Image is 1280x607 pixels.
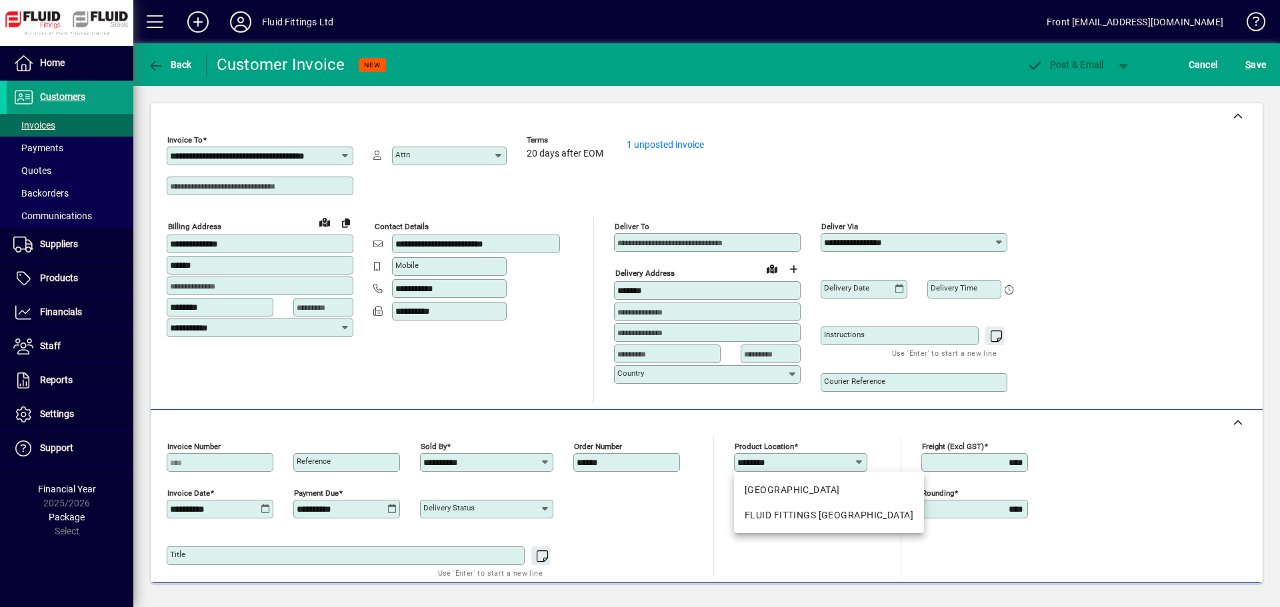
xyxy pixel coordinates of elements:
[745,483,913,497] div: [GEOGRAPHIC_DATA]
[7,47,133,80] a: Home
[335,212,357,233] button: Copy to Delivery address
[421,442,447,451] mat-label: Sold by
[824,283,869,293] mat-label: Delivery date
[40,374,73,385] span: Reports
[615,222,649,231] mat-label: Deliver To
[40,239,78,249] span: Suppliers
[144,53,195,77] button: Back
[7,432,133,465] a: Support
[1027,59,1104,70] span: ost & Email
[177,10,219,34] button: Add
[922,488,954,498] mat-label: Rounding
[7,262,133,295] a: Products
[1245,59,1251,70] span: S
[1245,54,1266,75] span: ave
[734,477,924,502] mat-option: AUCKLAND
[364,61,381,69] span: NEW
[1237,3,1263,46] a: Knowledge Base
[40,340,61,351] span: Staff
[1189,54,1218,75] span: Cancel
[892,345,997,360] mat-hint: Use 'Enter' to start a new line
[40,91,85,102] span: Customers
[7,228,133,261] a: Suppliers
[170,550,185,559] mat-label: Title
[167,488,210,498] mat-label: Invoice date
[40,306,82,317] span: Financials
[297,456,331,466] mat-label: Reference
[294,488,339,498] mat-label: Payment due
[1050,59,1056,70] span: P
[13,211,92,221] span: Communications
[219,10,262,34] button: Profile
[40,442,73,453] span: Support
[1242,53,1269,77] button: Save
[574,442,622,451] mat-label: Order number
[527,149,603,159] span: 20 days after EOM
[40,57,65,68] span: Home
[49,512,85,522] span: Package
[395,150,410,159] mat-label: Attn
[1047,11,1223,33] div: Front [EMAIL_ADDRESS][DOMAIN_NAME]
[821,222,858,231] mat-label: Deliver via
[7,114,133,137] a: Invoices
[617,368,644,378] mat-label: Country
[7,182,133,205] a: Backorders
[13,165,51,176] span: Quotes
[745,508,913,522] div: FLUID FITTINGS [GEOGRAPHIC_DATA]
[7,296,133,329] a: Financials
[423,503,475,512] mat-label: Delivery status
[438,565,543,580] mat-hint: Use 'Enter' to start a new line
[824,376,885,386] mat-label: Courier Reference
[7,398,133,431] a: Settings
[527,136,607,145] span: Terms
[40,408,74,419] span: Settings
[38,484,96,494] span: Financial Year
[7,364,133,397] a: Reports
[314,211,335,233] a: View on map
[7,330,133,363] a: Staff
[7,137,133,159] a: Payments
[7,205,133,227] a: Communications
[217,54,345,75] div: Customer Invoice
[13,143,63,153] span: Payments
[13,188,69,199] span: Backorders
[1185,53,1221,77] button: Cancel
[7,159,133,182] a: Quotes
[40,273,78,283] span: Products
[783,259,804,280] button: Choose address
[734,502,924,528] mat-option: FLUID FITTINGS CHRISTCHURCH
[735,442,794,451] mat-label: Product location
[167,442,221,451] mat-label: Invoice number
[922,442,984,451] mat-label: Freight (excl GST)
[627,139,704,150] a: 1 unposted invoice
[133,53,207,77] app-page-header-button: Back
[824,330,865,339] mat-label: Instructions
[147,59,192,70] span: Back
[13,120,55,131] span: Invoices
[395,261,419,270] mat-label: Mobile
[761,258,783,279] a: View on map
[262,11,333,33] div: Fluid Fittings Ltd
[1020,53,1111,77] button: Post & Email
[167,135,203,145] mat-label: Invoice To
[931,283,977,293] mat-label: Delivery time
